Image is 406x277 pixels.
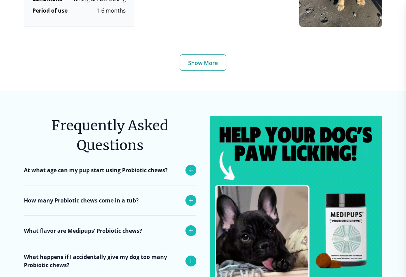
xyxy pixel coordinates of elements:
[24,185,196,240] div: Our probiotic soft chews are an amazing solution for dogs of any breed. We recommend introducing ...
[32,7,67,14] b: Period of use
[24,227,142,235] p: What flavor are Medipups’ Probiotic chews?
[24,166,168,174] p: At what age can my pup start using Probiotic chews?
[96,7,126,14] span: 1-6 months
[24,116,196,155] h6: Frequently Asked Questions
[24,253,182,269] p: What happens if I accidentally give my dog too many Probiotic chews?
[24,196,139,205] p: How many Probiotic chews come in a tub?
[24,215,196,237] div: Each tub contains 30 chews.
[180,54,226,71] button: Show More
[24,246,196,276] div: Beef Flavored: Our chews will leave your pup begging for MORE!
